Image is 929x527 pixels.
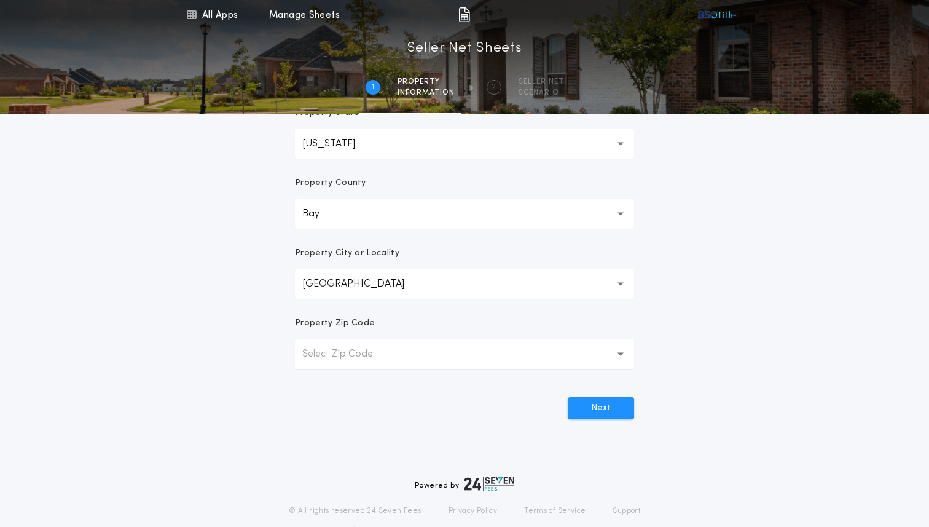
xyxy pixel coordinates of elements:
p: Property City or Locality [295,247,399,260]
span: SCENARIO [519,88,564,98]
p: Property County [295,177,366,189]
button: Bay [295,199,634,229]
img: logo [464,477,514,491]
span: SELLER NET [519,77,564,87]
button: Select Zip Code [295,339,634,369]
h2: 2 [492,82,496,92]
h2: 1 [372,82,374,92]
p: © All rights reserved. 24|Seven Fees [289,506,421,516]
span: information [398,88,455,98]
button: [US_STATE] [295,129,634,159]
p: Select Zip Code [302,347,393,362]
h1: Seller Net Sheets [407,39,522,58]
img: img [458,7,470,22]
p: [GEOGRAPHIC_DATA] [302,277,424,291]
div: Powered by [415,477,514,491]
p: [US_STATE] [302,137,375,151]
a: Terms of Service [524,506,586,516]
a: Privacy Policy [449,506,498,516]
button: Next [568,397,634,419]
p: Property Zip Code [295,317,375,330]
span: Property [398,77,455,87]
a: Support [613,506,640,516]
button: [GEOGRAPHIC_DATA] [295,269,634,299]
p: Bay [302,207,339,221]
img: vs-icon [697,9,737,21]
